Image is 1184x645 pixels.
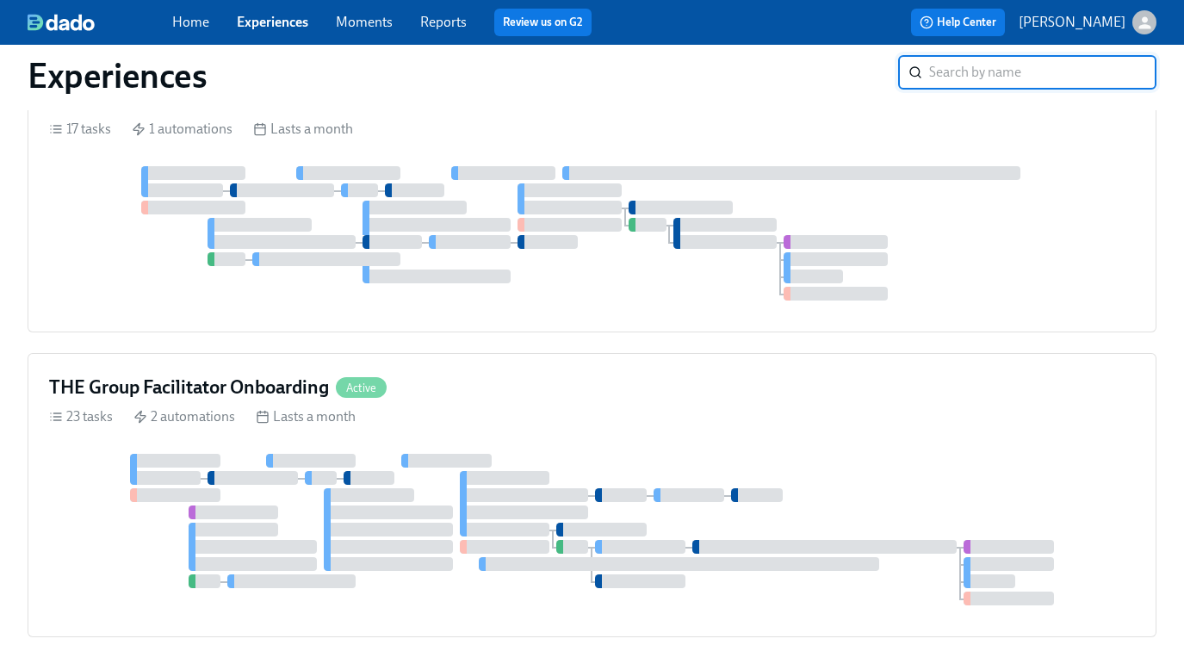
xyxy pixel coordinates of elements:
div: 1 automations [132,120,232,139]
div: 23 tasks [49,407,113,426]
a: Reports [420,14,467,30]
div: Lasts a month [256,407,356,426]
h1: Experiences [28,55,208,96]
button: Review us on G2 [494,9,592,36]
a: dado [28,14,172,31]
div: 2 automations [133,407,235,426]
a: Review us on G2 [503,14,583,31]
div: 17 tasks [49,120,111,139]
div: Lasts a month [253,120,353,139]
button: [PERSON_NAME] [1019,10,1156,34]
a: Home [172,14,209,30]
a: Clinical Administrator OnboardingActive17 tasks 1 automations Lasts a month [28,65,1156,332]
h4: THE Group Facilitator Onboarding [49,375,329,400]
a: Experiences [237,14,308,30]
span: Active [336,381,387,394]
a: THE Group Facilitator OnboardingActive23 tasks 2 automations Lasts a month [28,353,1156,637]
p: [PERSON_NAME] [1019,13,1125,32]
input: Search by name [929,55,1156,90]
a: Moments [336,14,393,30]
img: dado [28,14,95,31]
button: Help Center [911,9,1005,36]
span: Help Center [920,14,996,31]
